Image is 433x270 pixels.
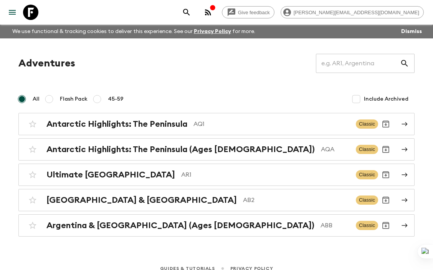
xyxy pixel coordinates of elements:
h2: Antarctic Highlights: The Peninsula [46,119,187,129]
a: Argentina & [GEOGRAPHIC_DATA] (Ages [DEMOGRAPHIC_DATA])ABBClassicArchive [18,214,415,237]
span: [PERSON_NAME][EMAIL_ADDRESS][DOMAIN_NAME] [289,10,423,15]
p: AQA [321,145,350,154]
p: We use functional & tracking cookies to deliver this experience. See our for more. [9,25,258,38]
button: Archive [378,142,393,157]
h1: Adventures [18,56,75,71]
p: AQ1 [193,119,350,129]
button: Archive [378,116,393,132]
span: Classic [356,145,378,154]
span: Classic [356,170,378,179]
a: Give feedback [222,6,274,18]
button: menu [5,5,20,20]
h2: Argentina & [GEOGRAPHIC_DATA] (Ages [DEMOGRAPHIC_DATA]) [46,220,314,230]
a: Antarctic Highlights: The Peninsula (Ages [DEMOGRAPHIC_DATA])AQAClassicArchive [18,138,415,161]
h2: Ultimate [GEOGRAPHIC_DATA] [46,170,175,180]
span: Give feedback [234,10,274,15]
p: AR1 [181,170,350,179]
input: e.g. AR1, Argentina [316,53,400,74]
span: Flash Pack [60,95,88,103]
p: ABB [321,221,350,230]
span: Classic [356,119,378,129]
button: Archive [378,167,393,182]
a: [GEOGRAPHIC_DATA] & [GEOGRAPHIC_DATA]AB2ClassicArchive [18,189,415,211]
h2: Antarctic Highlights: The Peninsula (Ages [DEMOGRAPHIC_DATA]) [46,144,315,154]
span: Include Archived [364,95,408,103]
p: AB2 [243,195,350,205]
a: Privacy Policy [194,29,231,34]
h2: [GEOGRAPHIC_DATA] & [GEOGRAPHIC_DATA] [46,195,237,205]
button: Dismiss [399,26,424,37]
a: Antarctic Highlights: The PeninsulaAQ1ClassicArchive [18,113,415,135]
div: [PERSON_NAME][EMAIL_ADDRESS][DOMAIN_NAME] [281,6,424,18]
span: All [33,95,40,103]
span: 45-59 [108,95,124,103]
span: Classic [356,195,378,205]
span: Classic [356,221,378,230]
button: search adventures [179,5,194,20]
button: Archive [378,218,393,233]
button: Archive [378,192,393,208]
a: Ultimate [GEOGRAPHIC_DATA]AR1ClassicArchive [18,164,415,186]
